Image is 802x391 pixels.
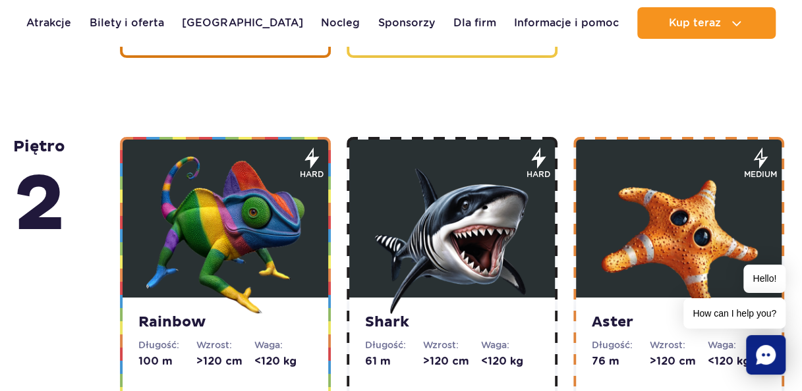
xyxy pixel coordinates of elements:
dt: Wzrost: [196,338,254,352]
span: Hello! [743,265,786,293]
span: Kup teraz [668,17,720,29]
strong: piętro [13,137,65,254]
dt: Długość: [592,338,650,352]
dd: <120 kg [254,354,312,369]
button: Kup teraz [637,7,776,39]
dd: 61 m [365,354,423,369]
a: Informacje i pomoc [514,7,619,39]
img: 683e9eae63fef643064232.png [600,156,758,314]
strong: Shark [365,313,539,332]
a: [GEOGRAPHIC_DATA] [182,7,302,39]
dd: >120 cm [650,354,708,369]
span: medium [744,169,777,180]
dt: Wzrost: [650,338,708,352]
dt: Waga: [481,338,539,352]
dt: Waga: [708,338,766,352]
dd: <120 kg [708,354,766,369]
dt: Wzrost: [423,338,481,352]
strong: Rainbow [138,313,312,332]
img: 683e9e9ba8332218919957.png [373,156,531,314]
dt: Długość: [138,338,196,352]
dd: 76 m [592,354,650,369]
div: Chat [746,335,786,375]
dt: Długość: [365,338,423,352]
strong: Aster [592,313,766,332]
span: 2 [13,157,65,254]
a: Dla firm [453,7,496,39]
a: Nocleg [321,7,360,39]
dd: <120 kg [481,354,539,369]
dd: >120 cm [423,354,481,369]
img: 683e9e7576148617438286.png [146,156,304,314]
dd: >120 cm [196,354,254,369]
dt: Waga: [254,338,312,352]
dd: 100 m [138,354,196,369]
a: Atrakcje [26,7,71,39]
span: hard [527,169,550,180]
a: Sponsorzy [378,7,435,39]
span: hard [300,169,324,180]
a: Bilety i oferta [90,7,164,39]
span: How can I help you? [683,298,786,328]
